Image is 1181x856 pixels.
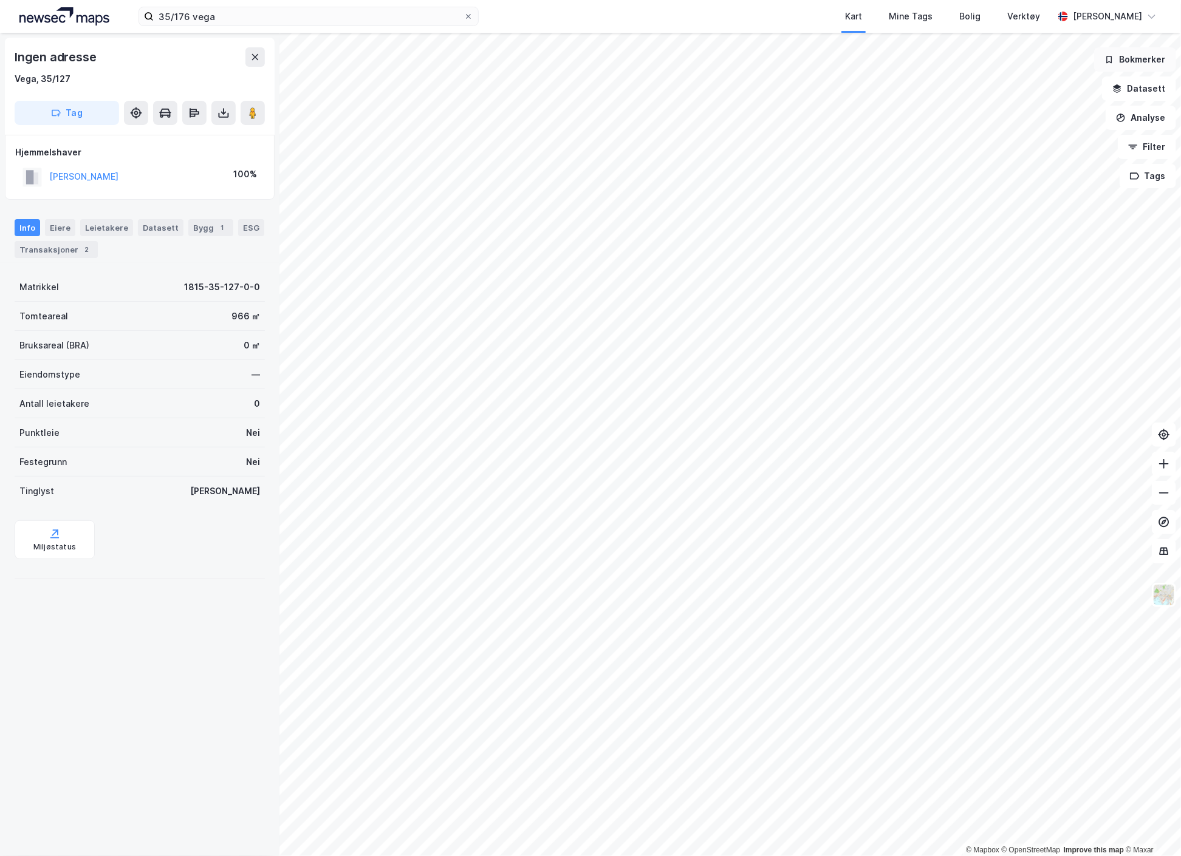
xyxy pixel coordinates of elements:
div: Transaksjoner [15,241,98,258]
div: 0 ㎡ [244,338,260,353]
div: — [252,367,260,382]
div: 1 [216,222,228,234]
div: ESG [238,219,264,236]
div: Eiere [45,219,75,236]
div: Festegrunn [19,455,67,469]
button: Datasett [1102,76,1176,101]
div: [PERSON_NAME] [190,484,260,498]
div: Mine Tags [889,9,933,24]
div: Vega, 35/127 [15,72,70,86]
div: Eiendomstype [19,367,80,382]
div: Hjemmelshaver [15,145,264,160]
a: Improve this map [1064,846,1124,854]
iframe: Chat Widget [1120,798,1181,856]
a: OpenStreetMap [1002,846,1061,854]
div: Tomteareal [19,309,68,324]
input: Søk på adresse, matrikkel, gårdeiere, leietakere eller personer [154,7,464,25]
button: Tag [15,101,119,125]
div: Matrikkel [19,280,59,294]
div: Bruksareal (BRA) [19,338,89,353]
img: Z [1152,583,1176,606]
img: logo.a4113a55bc3d86da70a041830d287a7e.svg [19,7,109,25]
div: Bygg [188,219,233,236]
button: Bokmerker [1094,47,1176,72]
div: Nei [246,426,260,440]
button: Analyse [1106,106,1176,130]
div: [PERSON_NAME] [1073,9,1142,24]
div: Punktleie [19,426,60,440]
div: 2 [81,243,93,256]
div: Nei [246,455,260,469]
div: Miljøstatus [33,542,76,552]
button: Tags [1120,164,1176,188]
div: Kontrollprogram for chat [1120,798,1181,856]
div: Datasett [138,219,183,236]
div: 966 ㎡ [231,309,260,324]
div: 1815-35-127-0-0 [184,280,260,294]
div: Bolig [959,9,981,24]
div: Tinglyst [19,484,54,498]
div: Info [15,219,40,236]
div: 0 [254,396,260,411]
div: Verktøy [1007,9,1040,24]
a: Mapbox [966,846,999,854]
div: Kart [845,9,862,24]
div: Ingen adresse [15,47,98,67]
div: Antall leietakere [19,396,89,411]
button: Filter [1118,135,1176,159]
div: 100% [233,167,257,182]
div: Leietakere [80,219,133,236]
